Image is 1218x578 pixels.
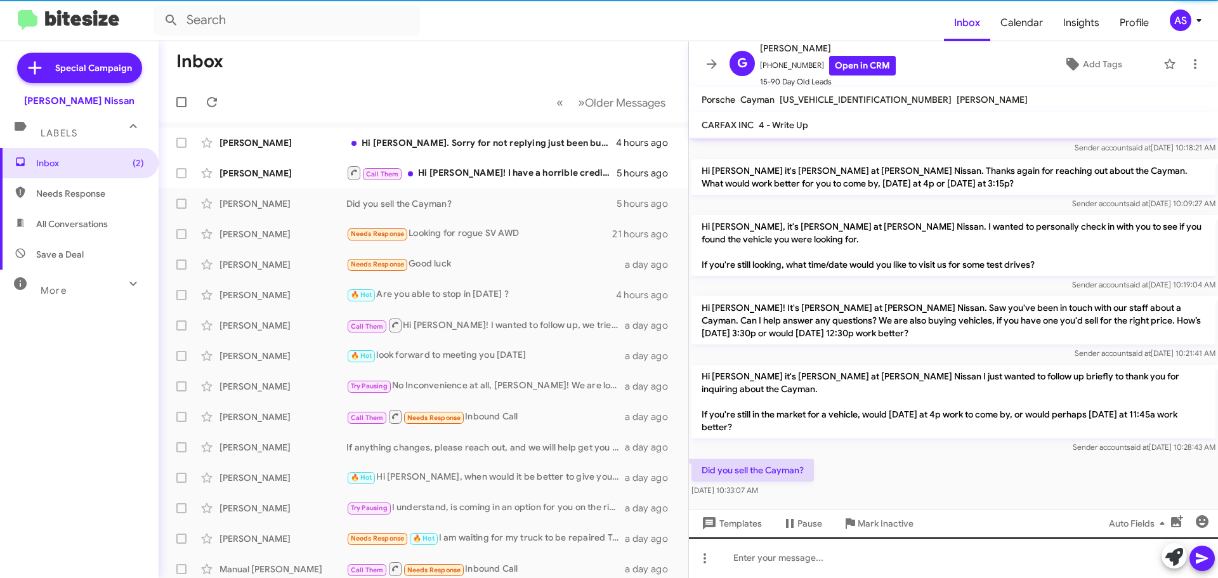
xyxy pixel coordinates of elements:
[759,119,808,131] span: 4 - Write Up
[346,561,625,577] div: Inbound Call
[578,95,585,110] span: »
[407,414,461,422] span: Needs Response
[351,534,405,542] span: Needs Response
[691,159,1215,195] p: Hi [PERSON_NAME] it's [PERSON_NAME] at [PERSON_NAME] Nissan. Thanks again for reaching out about ...
[691,485,758,495] span: [DATE] 10:33:07 AM
[570,89,673,115] button: Next
[612,228,678,240] div: 21 hours ago
[346,409,625,424] div: Inbound Call
[1075,143,1215,152] span: Sender account [DATE] 10:18:21 AM
[585,96,665,110] span: Older Messages
[351,414,384,422] span: Call Them
[219,319,346,332] div: [PERSON_NAME]
[625,319,678,332] div: a day ago
[219,350,346,362] div: [PERSON_NAME]
[1129,143,1151,152] span: said at
[1109,512,1170,535] span: Auto Fields
[549,89,571,115] button: Previous
[219,441,346,454] div: [PERSON_NAME]
[691,365,1215,438] p: Hi [PERSON_NAME] it's [PERSON_NAME] at [PERSON_NAME] Nissan I just wanted to follow up briefly to...
[351,291,372,299] span: 🔥 Hot
[1099,512,1180,535] button: Auto Fields
[689,512,772,535] button: Templates
[990,4,1053,41] a: Calendar
[691,459,814,482] p: Did you sell the Cayman?
[346,501,625,515] div: I understand, is coming in an option for you on the right vehicle?
[691,215,1215,276] p: Hi [PERSON_NAME], it's [PERSON_NAME] at [PERSON_NAME] Nissan. I wanted to personally check in wit...
[797,512,822,535] span: Pause
[219,532,346,545] div: [PERSON_NAME]
[625,411,678,423] div: a day ago
[556,95,563,110] span: «
[219,380,346,393] div: [PERSON_NAME]
[346,317,625,333] div: Hi [PERSON_NAME]! I wanted to follow up, we tried giving you a call! How can I help you?
[957,94,1028,105] span: [PERSON_NAME]
[625,532,678,545] div: a day ago
[760,56,896,76] span: [PHONE_NUMBER]
[625,502,678,515] div: a day ago
[699,512,762,535] span: Templates
[1159,10,1204,31] button: AS
[219,167,346,180] div: [PERSON_NAME]
[625,563,678,575] div: a day ago
[346,257,625,272] div: Good luck
[36,218,108,230] span: All Conversations
[407,566,461,574] span: Needs Response
[772,512,832,535] button: Pause
[219,471,346,484] div: [PERSON_NAME]
[1170,10,1191,31] div: AS
[346,441,625,454] div: If anything changes, please reach out, and we will help get you the most comfortable payment poss...
[346,287,616,302] div: Are you able to stop in [DATE] ?
[760,41,896,56] span: [PERSON_NAME]
[702,119,754,131] span: CARFAX INC
[780,94,952,105] span: [US_VEHICLE_IDENTIFICATION_NUMBER]
[346,531,625,546] div: I am waiting for my truck to be repaired Try this weekend
[346,165,617,181] div: Hi [PERSON_NAME]! I have a horrible credit score due to a family member knowing my social lol any...
[832,512,924,535] button: Mark Inactive
[1126,199,1148,208] span: said at
[413,534,435,542] span: 🔥 Hot
[625,441,678,454] div: a day ago
[1072,280,1215,289] span: Sender account [DATE] 10:19:04 AM
[346,197,617,210] div: Did you sell the Cayman?
[219,502,346,515] div: [PERSON_NAME]
[616,136,678,149] div: 4 hours ago
[625,350,678,362] div: a day ago
[219,289,346,301] div: [PERSON_NAME]
[41,128,77,139] span: Labels
[36,248,84,261] span: Save a Deal
[549,89,673,115] nav: Page navigation example
[176,51,223,72] h1: Inbox
[617,197,678,210] div: 5 hours ago
[17,53,142,83] a: Special Campaign
[154,5,420,36] input: Search
[625,471,678,484] div: a day ago
[36,157,144,169] span: Inbox
[616,289,678,301] div: 4 hours ago
[36,187,144,200] span: Needs Response
[1110,4,1159,41] a: Profile
[351,566,384,574] span: Call Them
[944,4,990,41] a: Inbox
[351,322,384,331] span: Call Them
[740,94,775,105] span: Cayman
[41,285,67,296] span: More
[351,382,388,390] span: Try Pausing
[1053,4,1110,41] a: Insights
[351,351,372,360] span: 🔥 Hot
[219,258,346,271] div: [PERSON_NAME]
[24,95,134,107] div: [PERSON_NAME] Nissan
[737,53,747,74] span: G
[702,94,735,105] span: Porsche
[1127,442,1149,452] span: said at
[829,56,896,76] a: Open in CRM
[1083,53,1122,76] span: Add Tags
[625,380,678,393] div: a day ago
[133,157,144,169] span: (2)
[219,228,346,240] div: [PERSON_NAME]
[346,470,625,485] div: Hi [PERSON_NAME], when would it be better to give you a call?
[625,258,678,271] div: a day ago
